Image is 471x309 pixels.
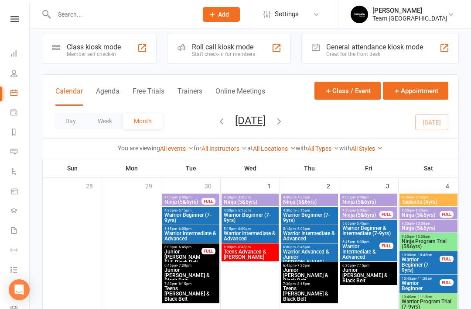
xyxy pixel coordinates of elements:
span: - 9:30am [414,208,428,212]
strong: for [194,145,201,152]
span: - 9:00am [414,195,428,199]
a: People [10,64,30,84]
span: 9:30am [401,235,456,239]
span: Ninja (5&6yrs) [401,226,456,231]
span: Add [218,11,229,18]
a: All Locations [253,145,296,152]
button: Day [55,113,87,129]
div: FULL [201,198,215,205]
span: Junior [PERSON_NAME] & Black Belt [283,267,336,283]
div: 29 [145,178,161,193]
span: Warrior Intermediate & Advanced [283,231,336,241]
span: 7:30pm [283,282,336,286]
a: All Types [307,145,339,152]
span: - 8:15pm [296,282,310,286]
span: 6:45pm [164,264,218,267]
button: Month [123,113,163,129]
span: - 6:00pm [296,227,310,231]
span: Warrior Intermediate & Advanced [164,231,218,241]
span: 10:45am [401,295,456,299]
span: Taekinda (4yrs) [401,199,456,205]
span: Ninja (5&6yrs) [342,212,380,218]
span: - 6:45pm [236,245,251,249]
span: Warrior Beginner (7-9yrs) [283,212,336,223]
span: 4:30pm [164,208,218,212]
span: 8:30am [401,195,456,199]
span: Junior [PERSON_NAME] & Black Belt [164,249,202,265]
div: FULL [440,211,454,218]
th: Fri [339,159,399,177]
span: - 7:15pm [355,264,369,267]
div: FULL [440,256,454,262]
span: Warrior Advanced & Junior [PERSON_NAME] [283,249,336,265]
span: Warrior Beginner (7-9yrs) [223,212,277,223]
span: - 5:00pm [355,208,369,212]
a: All Styles [351,145,383,152]
button: Class / Event [314,82,381,100]
span: 5:15pm [164,227,218,231]
span: Ninja (5&6yrs) [223,199,277,205]
span: - 5:15pm [236,208,251,212]
span: Teens [PERSON_NAME] & Black Belt [283,286,336,302]
div: Open Intercom Messenger [9,279,30,300]
span: - 10:00am [414,222,430,226]
span: 4:30pm [223,208,277,212]
span: 9:30am [401,222,456,226]
span: - 11:15am [416,295,432,299]
span: - 4:30pm [236,195,251,199]
span: Warrior Beginner [401,281,440,291]
strong: with [296,145,307,152]
button: Appointment [383,82,448,100]
span: Teens Advanced & [PERSON_NAME] [223,249,277,260]
div: Staff check-in for members [192,51,255,57]
span: - 6:30pm [355,240,369,244]
span: Ninja Program Trial (5&6yrs) [401,239,456,249]
button: Agenda [96,87,119,106]
span: 10:45am [401,277,440,281]
span: 6:00pm [283,245,336,249]
span: Ninja (5&6yrs) [283,199,336,205]
div: FULL [440,279,454,286]
th: Sat [399,159,458,177]
span: 5:15pm [283,227,336,231]
button: [DATE] [235,115,266,127]
span: Settings [275,4,299,24]
span: - 6:45pm [177,245,191,249]
th: Thu [280,159,339,177]
span: Ninja (5&6yrs) [342,199,396,205]
span: 6:00pm [164,245,202,249]
span: 7:30pm [164,282,218,286]
span: - 7:30pm [177,264,191,267]
span: 4:00pm [283,195,336,199]
span: Junior [PERSON_NAME] & Black Belt [164,267,218,283]
div: FULL [379,211,393,218]
th: Wed [221,159,280,177]
button: Trainers [177,87,202,106]
span: Ninja (5&6yrs) [401,212,440,218]
div: 28 [86,178,102,193]
a: Calendar [10,84,30,104]
span: 6:45pm [283,264,336,267]
div: FULL [201,248,215,254]
span: Warrior Beginner (7-9yrs) [164,212,218,223]
div: 3 [386,178,398,193]
span: - 8:15pm [177,282,191,286]
button: Free Trials [133,87,164,106]
span: Warrior Intermediate & Advanced [223,231,277,241]
button: Online Meetings [215,87,265,106]
div: Great for the front desk [326,51,423,57]
span: 4:00pm [223,195,277,199]
span: Junior [PERSON_NAME] & Black Belt [342,267,396,283]
a: All Instructors [201,145,247,152]
div: [PERSON_NAME] [372,7,447,14]
span: Teens [PERSON_NAME] & Black Belt [164,286,218,302]
div: 4 [446,178,458,193]
img: thumb_image1603260965.png [351,6,368,23]
span: 4:00pm [164,195,202,199]
a: Product Sales [10,182,30,202]
span: - 10:00am [414,235,430,239]
span: 9:00am [401,208,440,212]
span: Warrior Beginner (7-9yrs) [401,257,440,273]
input: Search... [51,8,191,21]
span: - 5:15pm [296,208,310,212]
